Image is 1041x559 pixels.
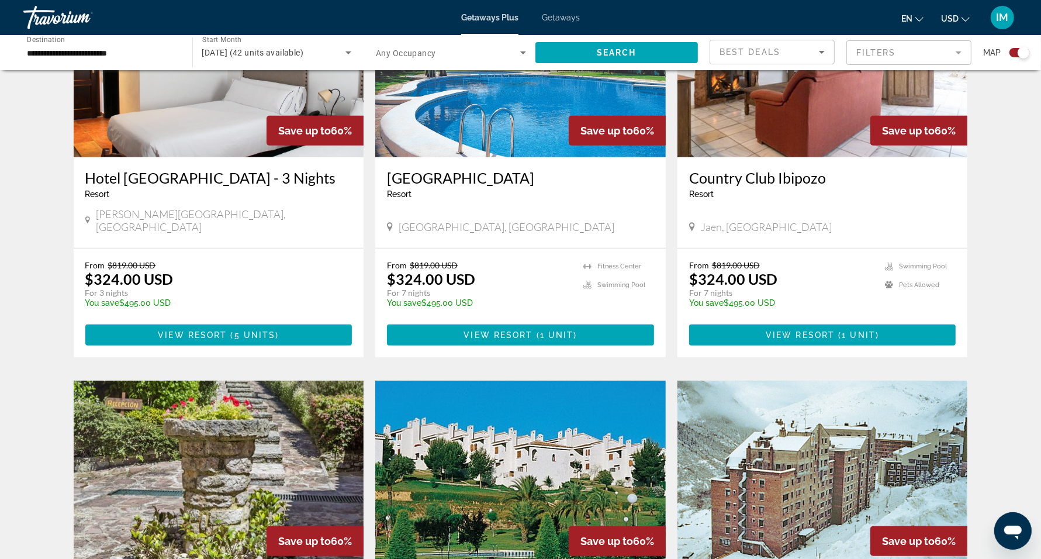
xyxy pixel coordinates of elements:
span: Save up to [278,125,331,137]
span: $819.00 USD [410,260,458,270]
p: $324.00 USD [689,270,777,288]
span: Pets Allowed [899,281,939,289]
span: Save up to [580,535,633,547]
span: Swimming Pool [899,263,947,270]
span: Save up to [882,535,935,547]
span: Jaen, [GEOGRAPHIC_DATA] [701,220,832,233]
button: View Resort(5 units) [85,325,352,346]
button: View Resort(1 unit) [387,325,654,346]
button: View Resort(1 unit) [689,325,956,346]
span: [PERSON_NAME][GEOGRAPHIC_DATA], [GEOGRAPHIC_DATA] [96,208,352,233]
span: View Resort [158,330,227,340]
span: Fitness Center [597,263,641,270]
p: For 3 nights [85,288,341,298]
span: Save up to [882,125,935,137]
p: $324.00 USD [387,270,475,288]
span: ( ) [227,330,279,340]
div: 60% [870,116,967,146]
button: Change currency [941,10,970,27]
div: 60% [267,526,364,556]
button: User Menu [987,5,1018,30]
button: Change language [901,10,924,27]
span: $819.00 USD [108,260,156,270]
button: Search [535,42,698,63]
p: For 7 nights [689,288,874,298]
span: From [689,260,709,270]
span: Resort [387,189,411,199]
a: Country Club Ibipozo [689,169,956,187]
span: View Resort [766,330,835,340]
span: Destination [27,36,65,44]
span: You save [85,298,120,308]
a: Travorium [23,2,140,33]
p: $495.00 USD [387,298,572,308]
div: 60% [569,116,666,146]
span: Best Deals [720,47,780,57]
span: Resort [85,189,110,199]
span: ( ) [835,330,879,340]
a: Hotel [GEOGRAPHIC_DATA] - 3 Nights [85,169,352,187]
span: Any Occupancy [376,49,436,58]
span: From [85,260,105,270]
p: $495.00 USD [689,298,874,308]
iframe: Кнопка для запуску вікна повідомлень [994,512,1032,550]
span: View Resort [464,330,532,340]
span: From [387,260,407,270]
span: You save [387,298,421,308]
span: ( ) [533,330,577,340]
span: 1 unit [842,330,876,340]
span: USD [941,14,959,23]
a: [GEOGRAPHIC_DATA] [387,169,654,187]
p: For 7 nights [387,288,572,298]
span: 1 unit [540,330,574,340]
span: en [901,14,912,23]
span: Start Month [202,36,241,44]
span: Map [983,44,1001,61]
a: Getaways Plus [461,13,518,22]
span: Save up to [278,535,331,547]
span: You save [689,298,724,308]
p: $324.00 USD [85,270,174,288]
span: Search [597,48,637,57]
span: [DATE] (42 units available) [202,48,304,57]
button: Filter [846,40,971,65]
div: 60% [267,116,364,146]
div: 60% [870,526,967,556]
span: Resort [689,189,714,199]
a: Getaways [542,13,580,22]
p: $495.00 USD [85,298,341,308]
span: 5 units [234,330,276,340]
span: Save up to [580,125,633,137]
span: IM [997,12,1009,23]
span: Swimming Pool [597,281,645,289]
mat-select: Sort by [720,45,825,59]
span: $819.00 USD [712,260,760,270]
div: 60% [569,526,666,556]
span: [GEOGRAPHIC_DATA], [GEOGRAPHIC_DATA] [399,220,614,233]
